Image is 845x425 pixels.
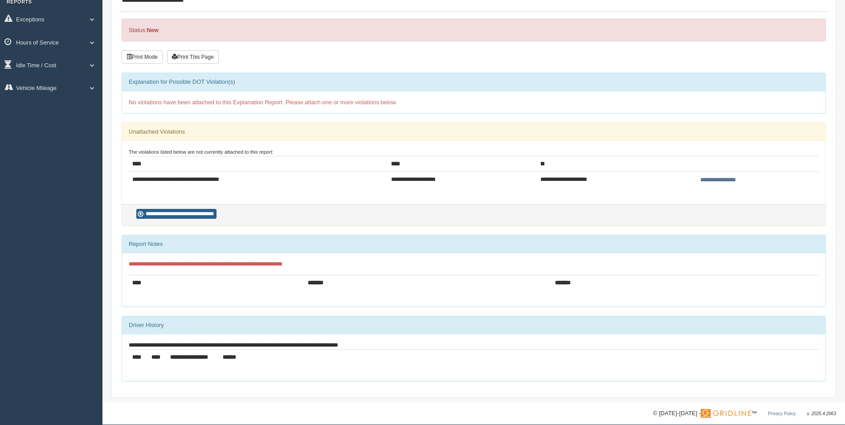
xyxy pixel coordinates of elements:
div: Driver History [122,316,825,334]
div: © [DATE]-[DATE] - ™ [653,409,836,418]
span: v. 2025.4.2063 [807,411,836,416]
button: Print Mode [122,50,163,64]
div: Explanation for Possible DOT Violation(s) [122,73,825,91]
small: The violations listed below are not currently attached to this report: [129,149,274,155]
img: Gridline [701,409,751,418]
div: Report Notes [122,235,825,253]
a: Privacy Policy [768,411,796,416]
strong: New [147,27,159,33]
button: Print This Page [167,50,219,64]
div: Unattached Violations [122,123,825,141]
div: Status: [122,19,826,41]
span: No violations have been attached to this Explanation Report. Please attach one or more violations... [129,99,397,106]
